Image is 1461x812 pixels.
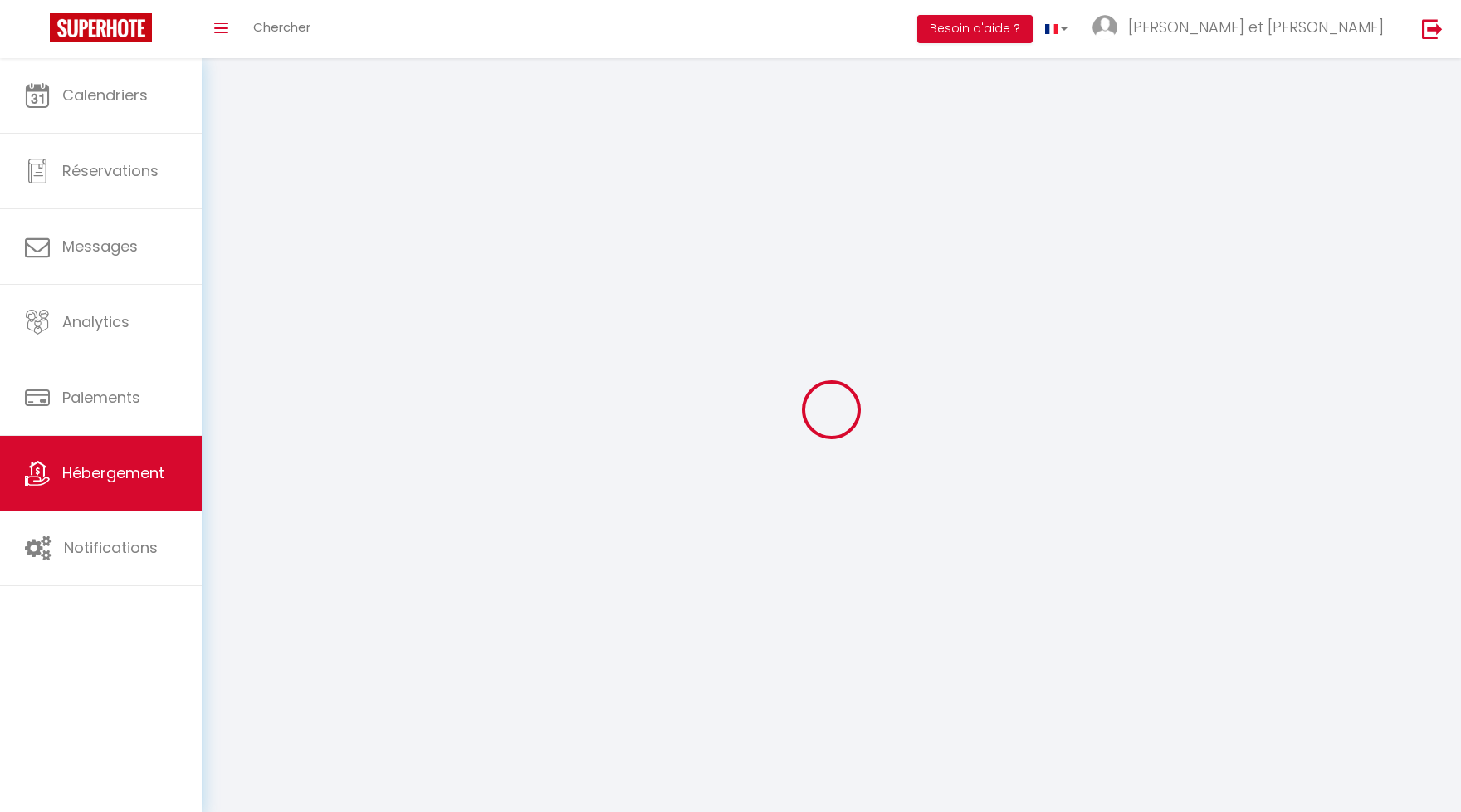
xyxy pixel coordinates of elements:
[62,160,159,181] span: Réservations
[62,236,138,257] span: Messages
[917,15,1033,43] button: Besoin d'aide ?
[62,311,129,332] span: Analytics
[253,18,310,36] span: Chercher
[64,537,158,558] span: Notifications
[62,85,148,105] span: Calendriers
[1422,18,1443,39] img: logout
[1128,17,1384,37] span: [PERSON_NAME] et [PERSON_NAME]
[62,462,164,483] span: Hébergement
[50,13,152,42] img: Super Booking
[1092,15,1117,40] img: ...
[62,387,140,408] span: Paiements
